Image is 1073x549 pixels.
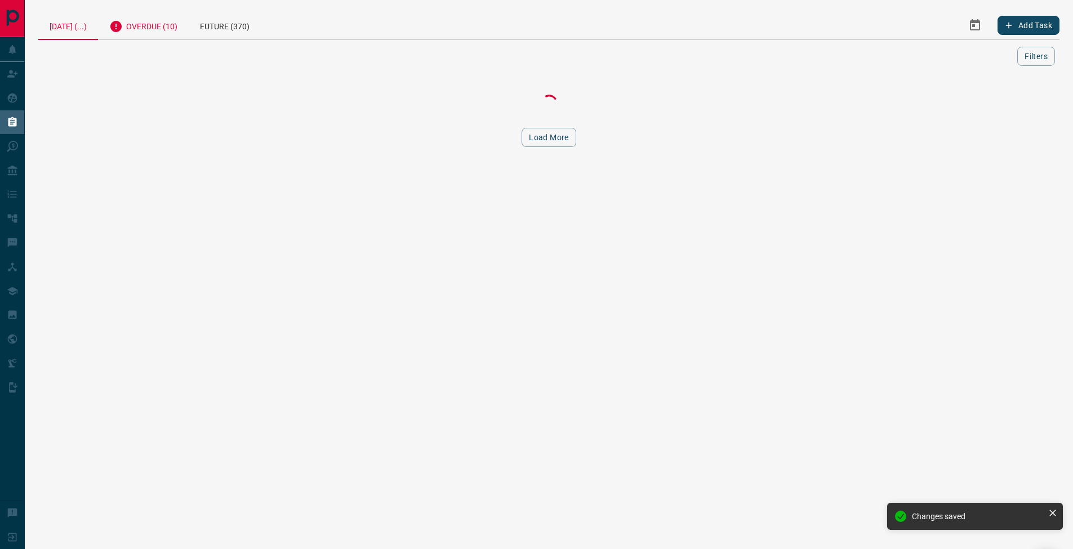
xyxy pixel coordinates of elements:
button: Filters [1017,47,1055,66]
div: Loading [493,92,605,114]
div: Changes saved [912,512,1044,521]
div: [DATE] (...) [38,11,98,40]
div: Future (370) [189,11,261,39]
button: Select Date Range [961,12,989,39]
div: Overdue (10) [98,11,189,39]
button: Add Task [998,16,1059,35]
button: Load More [522,128,576,147]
